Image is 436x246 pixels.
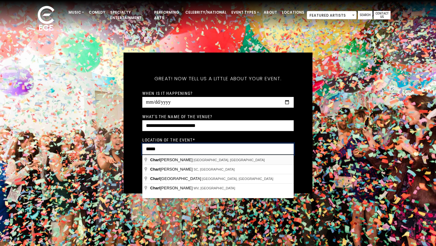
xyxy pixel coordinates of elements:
span: [GEOGRAPHIC_DATA], [GEOGRAPHIC_DATA] [202,177,273,181]
label: What's the name of the venue? [142,114,212,119]
a: Event Types [229,7,261,18]
a: Music [66,7,86,18]
label: Location of the event [142,137,195,143]
h5: Great! Now tell us a little about your event. [142,68,294,90]
span: Charl [150,176,160,181]
span: [PERSON_NAME] [150,158,193,162]
label: When is it happening? [142,91,193,96]
a: Contact Us [374,11,391,19]
a: Comedy [86,7,108,18]
span: [GEOGRAPHIC_DATA] [150,176,202,181]
span: [PERSON_NAME] [150,167,193,171]
a: About [261,7,279,18]
a: Performing Arts [152,7,183,23]
span: SC, [GEOGRAPHIC_DATA] [193,168,235,171]
span: Charl [150,167,160,171]
a: Specialty Entertainment [108,7,152,23]
span: Featured Artists [307,11,357,19]
span: Charl [150,158,160,162]
span: Charl [150,186,160,190]
span: Featured Artists [307,11,356,20]
a: Search [358,11,372,19]
a: Locations [279,7,307,18]
span: [GEOGRAPHIC_DATA], [GEOGRAPHIC_DATA] [193,158,265,162]
span: WV, [GEOGRAPHIC_DATA] [193,186,235,190]
a: Celebrity/National [183,7,229,18]
img: ece_new_logo_whitev2-1.png [31,4,61,34]
span: [PERSON_NAME] [150,186,193,190]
